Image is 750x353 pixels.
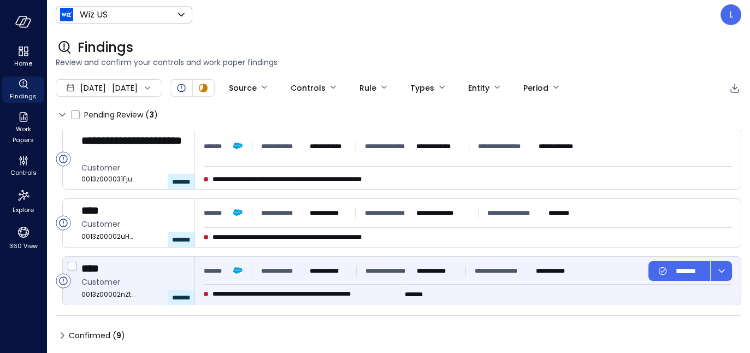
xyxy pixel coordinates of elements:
div: ( ) [113,330,125,342]
span: Home [14,58,32,69]
div: Leah Collins [721,4,741,25]
span: Explore [13,204,34,215]
span: 360 View [9,240,38,251]
span: Customer [81,276,186,288]
div: Open [56,151,71,167]
span: Work Papers [7,123,40,145]
span: Pending Review [84,106,158,123]
span: Findings [10,91,37,102]
div: ( ) [145,109,158,121]
div: Controls [291,79,326,97]
span: 3 [149,109,154,120]
div: Open [175,81,188,95]
div: In Progress [197,81,210,95]
p: Wiz US [80,8,108,21]
div: Open [56,273,71,289]
span: 0013z00002nZtbUAAS [81,289,136,300]
div: Controls [2,153,44,179]
div: Findings [2,77,44,103]
span: Review and confirm your controls and work paper findings [56,56,741,68]
span: 0013z000031FjumAAC [81,174,136,185]
span: Customer [81,218,186,230]
button: dropdown-icon-button [710,261,732,281]
span: Findings [78,39,133,56]
div: Period [523,79,548,97]
p: L [729,8,733,21]
span: 0013z00002uHvGeAAK [81,231,136,242]
span: 9 [116,330,121,341]
div: Export to CSV [728,81,741,95]
div: Explore [2,186,44,216]
span: Confirmed [69,327,125,344]
div: Rule [359,79,376,97]
div: Types [410,79,434,97]
div: Home [2,44,44,70]
div: 360 View [2,223,44,252]
span: Customer [81,162,186,174]
img: Icon [60,8,73,21]
span: [DATE] [80,82,106,94]
div: Source [229,79,257,97]
div: Work Papers [2,109,44,146]
div: Entity [468,79,489,97]
div: Button group with a nested menu [648,261,732,281]
span: Controls [10,167,37,178]
div: Open [56,215,71,231]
